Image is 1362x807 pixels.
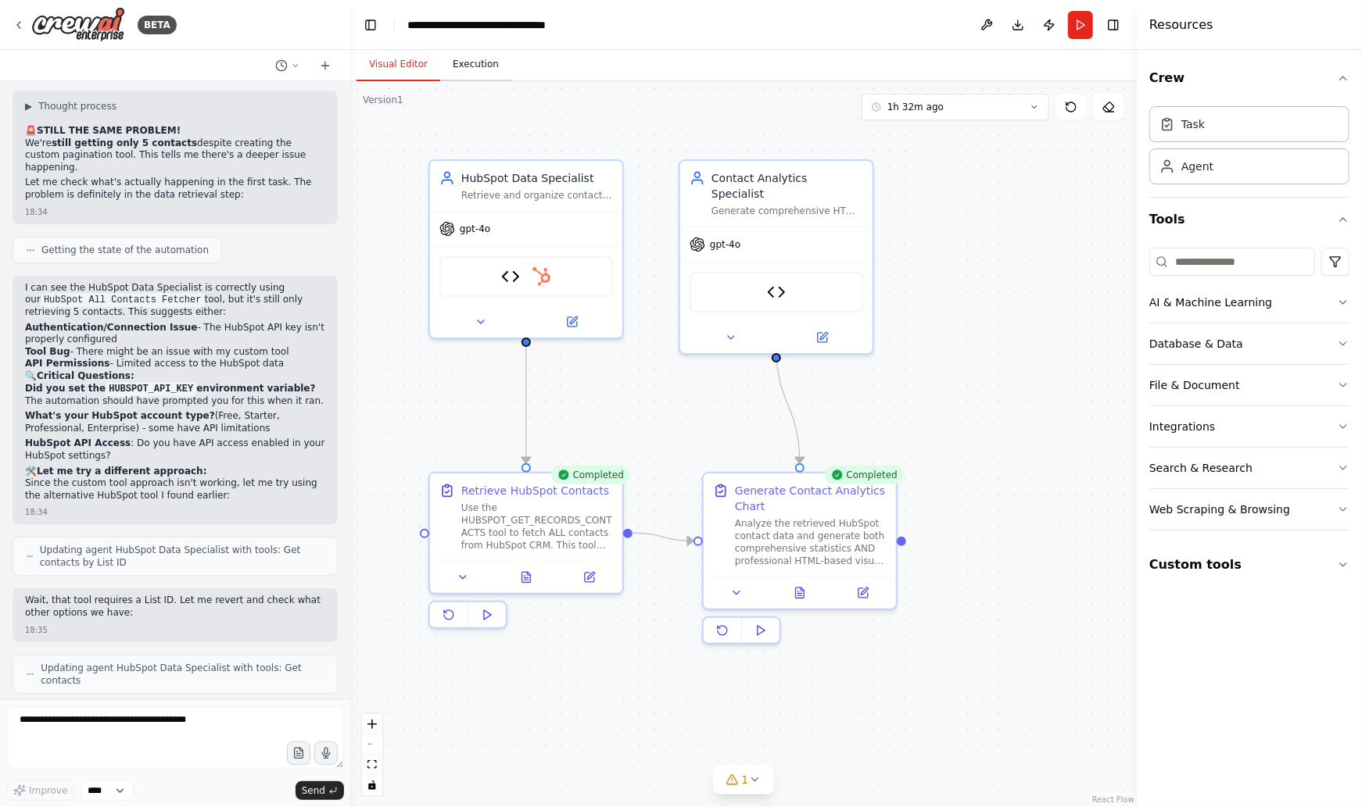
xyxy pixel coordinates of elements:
button: Tools [1149,198,1349,241]
img: Logo [31,7,125,42]
span: gpt-4o [710,238,740,251]
div: Integrations [1149,419,1215,434]
span: Updating agent HubSpot Data Specialist with tools: Get contacts [41,662,324,687]
p: Let me check what's actually happening in the first task. The problem is definitely in the data r... [25,177,325,201]
span: Updating agent HubSpot Data Specialist with tools: Get contacts by List ID [40,544,324,569]
li: - There might be an issue with my custom tool [25,346,325,359]
g: Edge from a8fb34ab-8df2-4373-8643-170947c4e178 to 1da7d6ed-4d30-46cb-aa56-77893bc5bc67 [518,347,534,463]
p: : Do you have API access enabled in your HubSpot settings? [25,437,325,462]
div: React Flow controls [362,714,382,795]
span: Getting the state of the automation [41,244,209,256]
li: - The HubSpot API key isn't properly configured [25,322,325,346]
div: Generate comprehensive HTML-based visual charts and statistical analysis from HubSpot contact dat... [711,205,863,217]
button: Open in side panel [836,584,890,602]
div: HubSpot Data Specialist [461,170,613,186]
button: AI & Machine Learning [1149,282,1349,323]
button: Start a new chat [313,56,338,75]
div: Contact Analytics SpecialistGenerate comprehensive HTML-based visual charts and statistical analy... [679,159,874,355]
span: 1h 32m ago [887,101,944,113]
div: Search & Research [1149,460,1253,476]
img: HubSpot [532,267,551,286]
button: ▶Thought process [25,100,116,112]
div: Agent [1181,159,1213,174]
div: Generate Contact Analytics Chart [735,483,887,514]
div: Version 1 [363,94,403,106]
button: Search & Research [1149,448,1349,488]
h2: 🚨 [25,125,325,137]
div: Web Scraping & Browsing [1149,502,1290,517]
p: I can see the HubSpot Data Specialist is correctly using our tool, but it's still only retrieving... [25,282,325,319]
button: File & Document [1149,365,1349,405]
div: Analyze the retrieved HubSpot contact data and generate both comprehensive statistics AND profess... [735,517,887,567]
nav: breadcrumb [407,17,583,33]
strong: Authentication/Connection Issue [25,322,198,333]
h4: Resources [1149,16,1213,34]
p: The automation should have prompted you for this when it ran. [25,383,325,408]
button: 1h 32m ago [862,94,1049,120]
div: Task [1181,116,1205,132]
button: zoom out [362,734,382,755]
button: Switch to previous chat [269,56,306,75]
img: HubSpot All Contacts Fetcher [501,267,520,286]
div: CompletedRetrieve HubSpot ContactsUse the HUBSPOT_GET_RECORDS_CONTACTS tool to fetch ALL contacts... [428,472,624,635]
button: Upload files [287,741,310,765]
p: Since the custom tool approach isn't working, let me try using the alternative HubSpot tool I fou... [25,477,325,502]
div: Completed [825,466,904,484]
button: Crew [1149,56,1349,100]
button: Hide left sidebar [360,14,382,36]
div: 18:35 [25,624,48,636]
p: Wait, that tool requires a List ID. Let me revert and check what other options we have: [25,595,325,619]
span: ▶ [25,100,32,112]
button: Integrations [1149,406,1349,447]
button: Send [296,781,344,800]
g: Edge from 1da7d6ed-4d30-46cb-aa56-77893bc5bc67 to 855a8c88-9dbe-43d1-8898-c081c781e711 [633,525,694,548]
button: Custom tools [1149,543,1349,587]
strong: Tool Bug [25,346,70,357]
div: Retrieve HubSpot Contacts [461,483,609,498]
button: Database & Data [1149,323,1349,364]
g: Edge from 1ed134b1-6576-4ef0-8812-d83f12a87cae to 855a8c88-9dbe-43d1-8898-c081c781e711 [769,347,808,463]
strong: API Permissions [25,358,110,369]
p: (Free, Starter, Professional, Enterprise) - some have API limitations [25,410,325,434]
button: View output [493,568,560,587]
div: Contact Analytics Specialist [711,170,863,202]
strong: What's your HubSpot account type? [25,410,215,421]
h2: 🛠️ [25,466,325,478]
strong: still getting only 5 contacts [52,137,197,148]
strong: HubSpot API Access [25,437,131,448]
div: Tools [1149,241,1349,543]
a: React Flow attribution [1092,795,1134,804]
p: We're despite creating the custom pagination tool. This tells me there's a deeper issue happening. [25,137,325,174]
div: Completed [551,466,630,484]
button: Open in side panel [528,312,616,331]
div: Crew [1149,100,1349,197]
button: View output [767,584,833,602]
span: 1 [742,772,749,787]
div: Use the HUBSPOT_GET_RECORDS_CONTACTS tool to fetch ALL contacts from HubSpot CRM. This tool shoul... [461,502,613,552]
div: Database & Data [1149,336,1243,352]
button: zoom in [362,714,382,734]
div: BETA [138,16,177,34]
div: Retrieve and organize contact data from HubSpot efficiently, ensuring all relevant contact inform... [461,189,613,202]
button: Execution [440,48,511,81]
button: Click to speak your automation idea [314,741,338,765]
span: Thought process [38,100,116,112]
div: CompletedGenerate Contact Analytics ChartAnalyze the retrieved HubSpot contact data and generate ... [702,472,898,651]
strong: Let me try a different approach: [37,466,207,477]
div: 18:34 [25,206,48,218]
span: Send [302,784,325,797]
span: gpt-4o [460,223,490,235]
button: toggle interactivity [362,775,382,795]
div: 18:34 [25,506,48,518]
strong: Did you set the environment variable? [25,383,316,394]
button: fit view [362,755,382,775]
code: HubSpot All Contacts Fetcher [41,293,205,307]
li: - Limited access to the HubSpot data [25,358,325,370]
strong: Critical Questions: [37,370,134,381]
div: AI & Machine Learning [1149,295,1272,310]
button: Improve [6,780,74,801]
button: Visual Editor [357,48,440,81]
div: HubSpot Data SpecialistRetrieve and organize contact data from HubSpot efficiently, ensuring all ... [428,159,624,339]
h2: 🔍 [25,370,325,383]
strong: STILL THE SAME PROBLEM! [37,125,181,136]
